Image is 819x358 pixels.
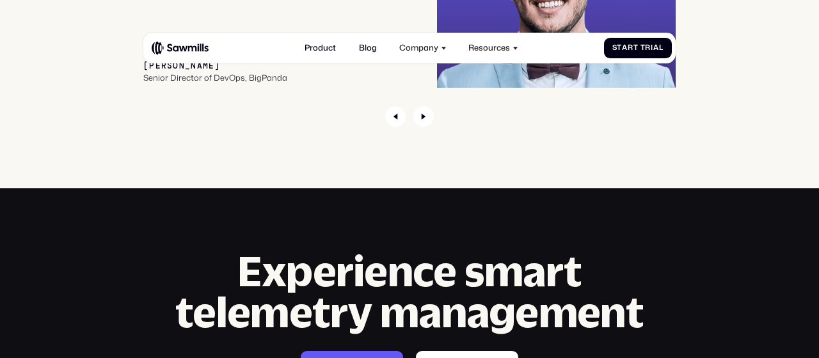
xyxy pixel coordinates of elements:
span: i [651,44,653,52]
span: t [617,44,622,52]
span: t [633,44,639,52]
span: a [622,44,628,52]
span: T [640,44,646,52]
a: Product [299,37,342,60]
div: Resources [468,43,510,53]
span: r [628,44,633,52]
div: Previous slide [385,106,406,127]
div: Next slide [413,106,434,127]
span: a [653,44,659,52]
h2: Experience smart telemetry management [143,250,676,333]
a: Blog [353,37,383,60]
a: StartTrial [604,38,672,59]
div: Senior Director of DevOps, BigPanda [143,73,287,83]
span: l [659,44,664,52]
span: r [645,44,651,52]
span: S [612,44,617,52]
div: Company [399,43,438,53]
div: [PERSON_NAME] [143,61,221,70]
